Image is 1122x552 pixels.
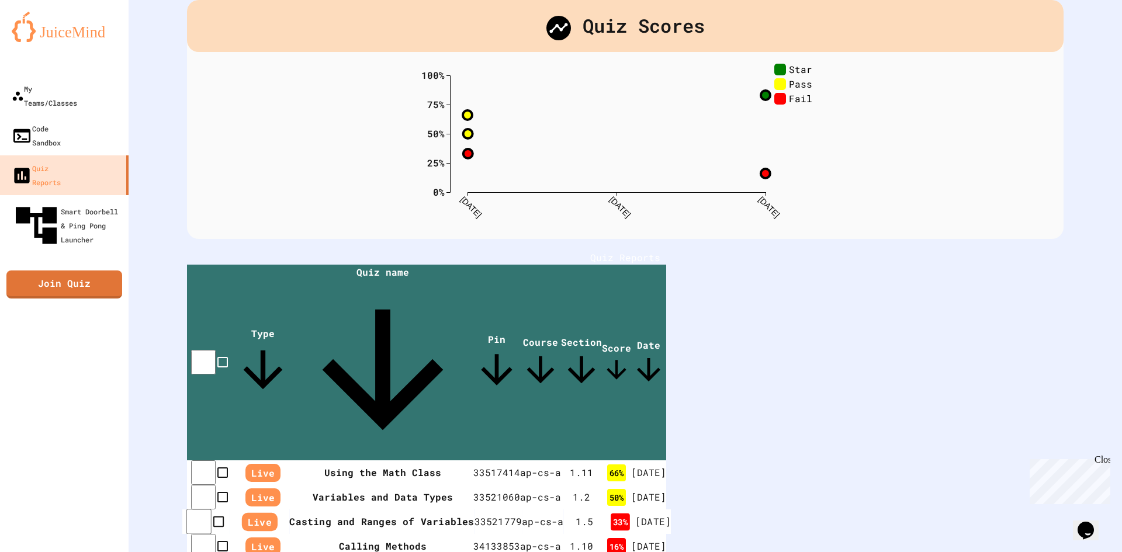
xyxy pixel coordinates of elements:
text: Pass [789,77,812,89]
text: [DATE] [608,195,632,219]
h1: Quiz Reports [187,251,1064,265]
div: 50 % [607,489,626,506]
div: 1 . 2 [561,490,602,504]
img: logo-orange.svg [12,12,117,42]
text: 50% [427,127,445,139]
th: Variables and Data Types [292,485,473,509]
div: Chat with us now!Close [5,5,81,74]
td: [DATE] [631,460,666,485]
iframe: chat widget [1073,505,1110,540]
span: Live [245,464,280,482]
td: 33521060 [473,485,520,509]
td: [DATE] [631,485,666,509]
text: 25% [427,156,445,168]
span: Course [520,336,561,390]
span: Quiz name [292,266,473,460]
text: 0% [433,185,445,197]
div: ap-cs-a [520,466,561,480]
div: 1 . 5 [564,515,605,529]
div: 1 . 11 [561,466,602,480]
td: [DATE] [635,509,671,534]
span: Live [242,513,278,532]
span: Date [631,339,666,387]
span: Section [561,336,602,390]
a: Join Quiz [6,270,122,298]
text: 75% [427,98,445,110]
div: ap-cs-a [520,490,561,504]
iframe: chat widget [1025,454,1110,504]
td: 33517414 [473,460,520,485]
span: Type [234,327,292,399]
div: Quiz Reports [12,161,61,189]
div: My Teams/Classes [12,82,77,110]
div: Code Sandbox [12,121,61,150]
text: Fail [789,92,812,104]
text: [DATE] [757,195,781,219]
span: Live [245,488,280,506]
span: Pin [473,333,520,393]
div: ap-cs-a [522,515,563,529]
th: Using the Math Class [292,460,473,485]
input: select all desserts [191,350,216,374]
span: Score [602,342,631,384]
div: 33 % [611,513,630,531]
div: 66 % [607,464,626,481]
text: 100% [421,68,445,81]
th: Casting and Ranges of Variables [289,509,474,534]
div: Smart Doorbell & Ping Pong Launcher [12,201,124,250]
td: 33521779 [475,509,522,534]
text: Star [789,63,812,75]
text: [DATE] [459,195,483,219]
